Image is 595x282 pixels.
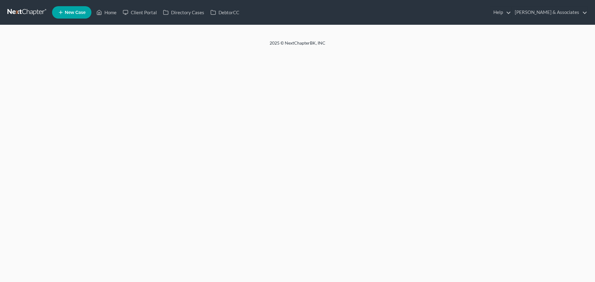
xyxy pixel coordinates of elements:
[490,7,511,18] a: Help
[52,6,91,19] new-legal-case-button: New Case
[121,40,474,51] div: 2025 © NextChapterBK, INC
[160,7,207,18] a: Directory Cases
[512,7,587,18] a: [PERSON_NAME] & Associates
[93,7,120,18] a: Home
[120,7,160,18] a: Client Portal
[207,7,242,18] a: DebtorCC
